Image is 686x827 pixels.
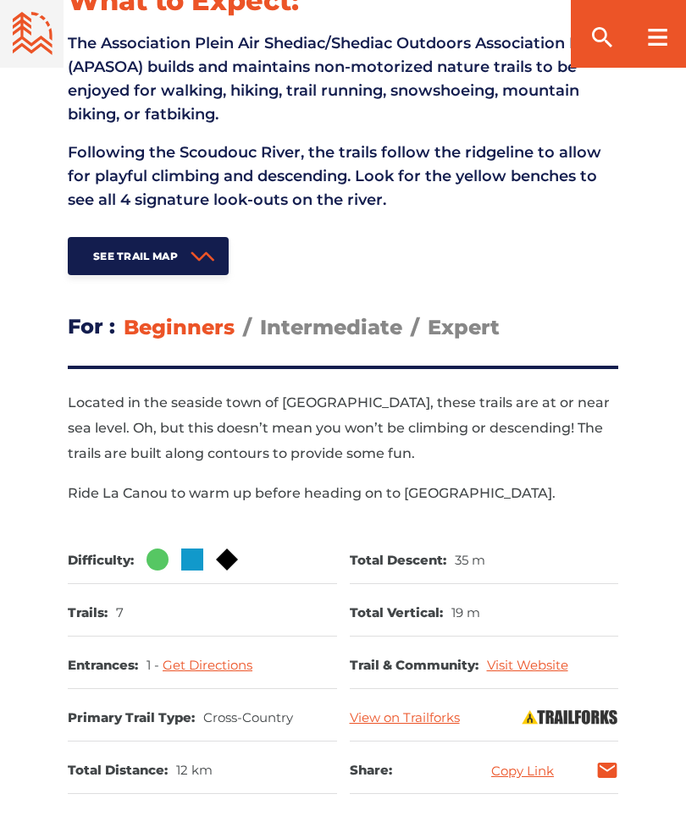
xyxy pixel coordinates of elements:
a: Visit Website [487,657,568,673]
dd: 35 m [455,552,485,569]
dt: Total Vertical: [350,604,443,621]
span: Expert [428,315,500,339]
h3: Share: [350,758,392,782]
a: mail [596,759,618,781]
span: Intermediate [260,315,402,339]
a: See Trail Map [68,237,229,275]
dt: Total Descent: [350,552,446,569]
p: Following the Scoudouc River, the trails follow the ridgeline to allow for playful climbing and d... [68,141,618,212]
a: Copy Link [491,764,554,777]
span: Beginners [124,315,235,339]
img: Green Circle [147,549,169,571]
dt: Trail & Community: [350,657,479,674]
p: The Association Plein Air Shediac/Shediac Outdoors Association Inc. (APASOA) builds and maintains... [68,31,618,126]
dd: 12 km [176,762,213,779]
a: Get Directions [163,657,252,673]
p: Ride La Canou to warm up before heading on to [GEOGRAPHIC_DATA]. [68,481,618,506]
a: View on Trailforks [350,709,460,725]
dd: 19 m [451,604,480,621]
dd: Cross-Country [203,709,293,726]
h3: For [68,309,115,345]
dt: Entrances: [68,657,138,674]
span: 1 [147,657,163,673]
ion-icon: search [589,24,616,51]
dt: Total Distance: [68,762,168,779]
span: See Trail Map [93,250,178,262]
dd: 7 [116,604,124,621]
img: Trailforks [521,708,618,725]
p: Located in the seaside town of [GEOGRAPHIC_DATA], these trails are at or near sea level. Oh, but ... [68,390,618,466]
img: Blue Square [181,549,203,571]
dt: Trails: [68,604,108,621]
dt: Difficulty: [68,552,134,569]
img: Black Diamond [216,549,238,571]
dt: Primary Trail Type: [68,709,195,726]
